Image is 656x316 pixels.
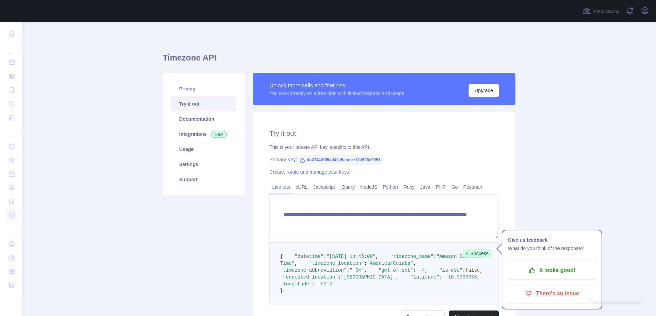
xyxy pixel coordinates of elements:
[581,6,620,17] button: Invite users
[413,261,416,266] span: ,
[357,182,380,193] a: NodeJS
[338,182,357,193] a: jQuery
[449,182,461,193] a: Go
[324,254,326,259] span: :
[269,169,349,175] a: Create, rotate and manage your keys
[6,223,17,237] div: ...
[326,254,376,259] span: "[DATE] 14:45:00"
[433,182,449,193] a: PHP
[508,236,596,244] h1: Give us feedback
[410,274,439,280] span: "latitude"
[171,81,236,96] a: Pricing
[439,274,448,280] span: : -
[295,261,297,266] span: ,
[163,52,515,69] h1: Timezone API
[513,288,591,299] p: There's an issue
[347,268,349,273] span: :
[425,268,428,273] span: ,
[508,284,596,303] button: There's an issue
[269,156,499,163] div: Primary Key:
[171,96,236,111] a: Try it out
[380,182,401,193] a: Python
[312,281,320,287] span: : -
[439,268,462,273] span: "is_dst"
[364,261,367,266] span: :
[422,268,425,273] span: 4
[513,264,591,276] p: It looks good!
[171,157,236,172] a: Settings
[463,249,492,258] span: Success
[376,254,378,259] span: ,
[401,182,418,193] a: Ruby
[280,254,283,259] span: {
[6,125,17,139] div: ...
[297,155,383,165] span: da4744df05ad43a5abeee18b526c7951
[462,268,465,273] span: :
[269,182,293,193] a: Live test
[171,111,236,127] a: Documentation
[364,268,367,273] span: ,
[171,172,236,187] a: Support
[448,274,477,280] span: 10.3333333
[465,268,480,273] span: false
[469,84,499,97] button: Upgrade
[413,268,422,273] span: : -
[310,182,338,193] a: Javascript
[211,131,227,138] span: New
[309,261,364,266] span: "timezone_location"
[338,274,341,280] span: :
[418,182,433,193] a: Java
[396,274,399,280] span: ,
[295,254,324,259] span: "datetime"
[6,41,17,55] div: ...
[269,81,404,90] div: Unlock more calls and features
[280,281,312,287] span: "longitude"
[390,254,433,259] span: "timezone_name"
[341,274,396,280] span: "[GEOGRAPHIC_DATA]"
[461,182,485,193] a: Postman
[379,268,413,273] span: "gmt_offset"
[350,268,364,273] span: "-04"
[269,144,499,151] div: This is your private API key, specific to this API.
[269,90,404,97] div: You are currently on a free plan with limited features and usage
[280,274,338,280] span: "requested_location"
[321,281,332,287] span: 53.2
[590,288,642,302] iframe: Toggle Customer Support
[171,142,236,157] a: Usage
[171,127,236,142] a: Integrations New
[367,261,413,266] span: "America/Cuiaba"
[433,254,436,259] span: :
[280,268,347,273] span: "timezone_abbreviation"
[508,244,596,252] p: What do you think of the response?
[269,129,499,138] h2: Try it out
[592,7,619,15] span: Invite users
[508,261,596,280] button: It looks good!
[293,182,310,193] a: cURL
[480,268,483,273] span: ,
[477,274,480,280] span: ,
[280,288,283,294] span: }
